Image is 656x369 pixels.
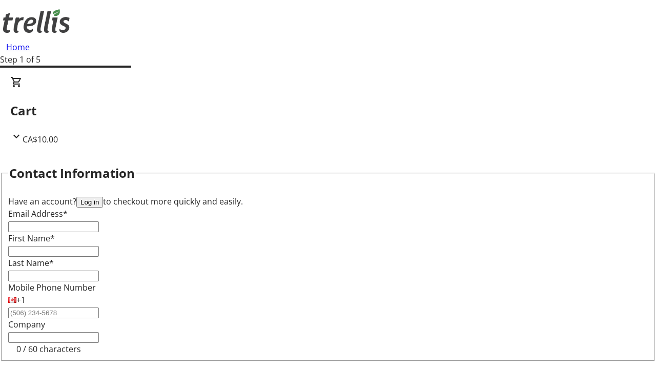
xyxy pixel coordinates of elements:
label: Email Address* [8,208,68,219]
label: Last Name* [8,257,54,269]
div: Have an account? to checkout more quickly and easily. [8,195,648,208]
h2: Cart [10,101,646,120]
label: Company [8,319,45,330]
button: Log in [76,197,103,208]
div: CartCA$10.00 [10,76,646,146]
span: CA$10.00 [23,134,58,145]
input: (506) 234-5678 [8,307,99,318]
label: First Name* [8,233,55,244]
h2: Contact Information [9,164,135,182]
label: Mobile Phone Number [8,282,96,293]
tr-character-limit: 0 / 60 characters [16,343,81,355]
